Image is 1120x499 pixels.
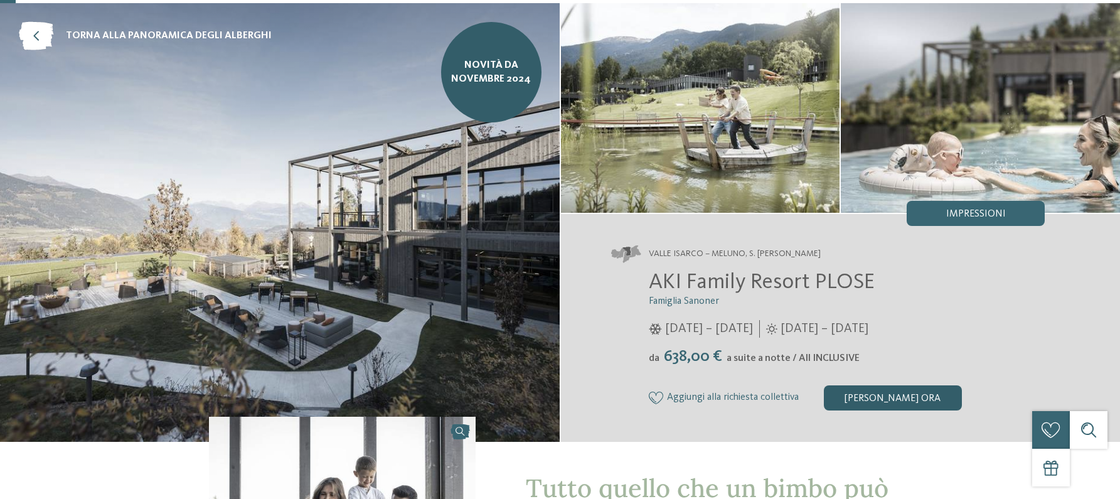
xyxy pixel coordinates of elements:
[781,320,868,338] span: [DATE] – [DATE]
[66,29,272,43] span: torna alla panoramica degli alberghi
[451,58,532,87] span: NOVITÀ da novembre 2024
[649,323,662,335] i: Orari d'apertura inverno
[766,323,777,335] i: Orari d'apertura estate
[649,296,719,306] span: Famiglia Sanoner
[649,353,659,363] span: da
[19,22,272,50] a: torna alla panoramica degli alberghi
[824,385,962,410] div: [PERSON_NAME] ora
[649,271,875,293] span: AKI Family Resort PLOSE
[649,248,821,260] span: Valle Isarco – Meluno, S. [PERSON_NAME]
[946,209,1006,219] span: Impressioni
[841,3,1120,213] img: AKI: tutto quello che un bimbo può desiderare
[665,320,753,338] span: [DATE] – [DATE]
[661,348,725,365] span: 638,00 €
[667,392,799,404] span: Aggiungi alla richiesta collettiva
[727,353,860,363] span: a suite a notte / All INCLUSIVE
[561,3,840,213] img: AKI: tutto quello che un bimbo può desiderare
